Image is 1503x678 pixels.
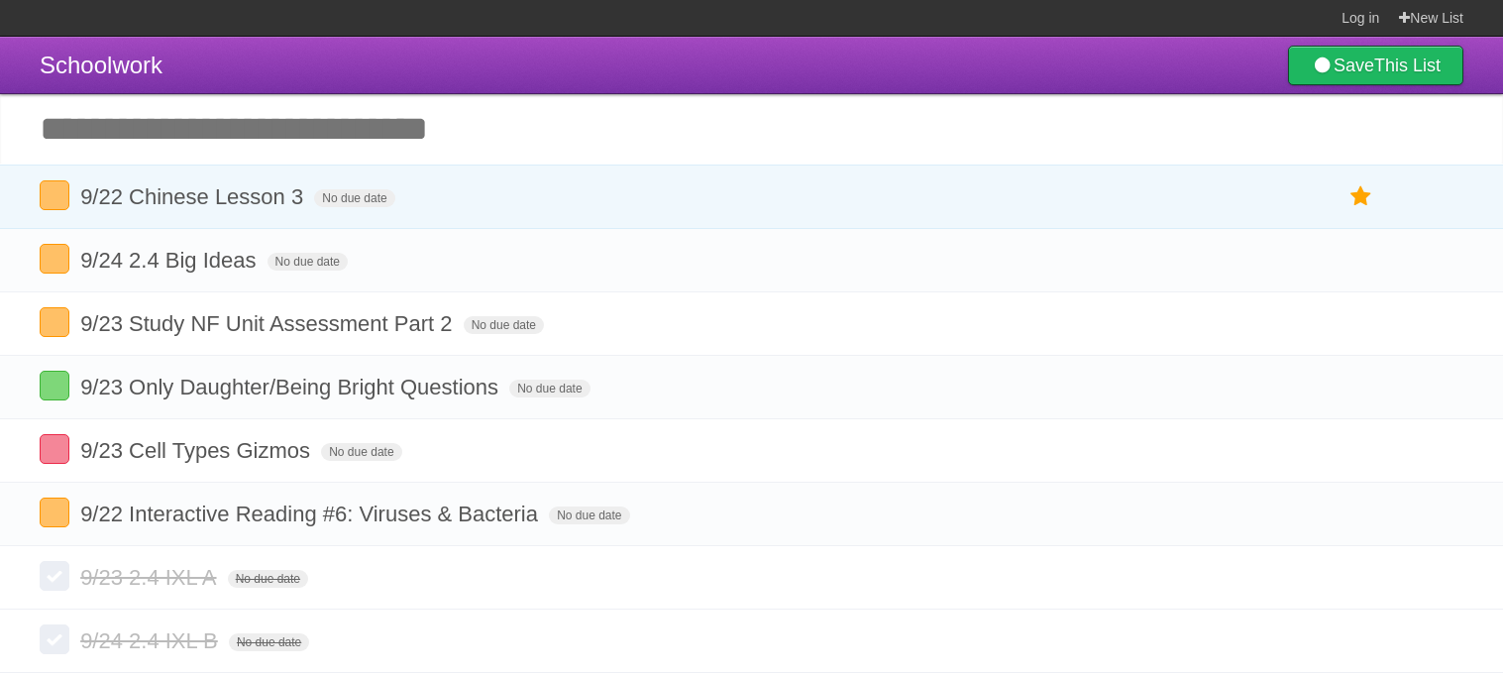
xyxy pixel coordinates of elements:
label: Done [40,561,69,591]
label: Done [40,244,69,274]
span: No due date [549,507,629,524]
label: Done [40,180,69,210]
a: SaveThis List [1288,46,1463,85]
label: Star task [1342,180,1380,213]
label: Done [40,498,69,527]
span: No due date [509,380,590,397]
label: Done [40,624,69,654]
label: Done [40,434,69,464]
span: 9/23 Cell Types Gizmos [80,438,315,463]
span: No due date [229,633,309,651]
b: This List [1374,56,1441,75]
span: No due date [314,189,394,207]
label: Done [40,307,69,337]
span: 9/23 Only Daughter/Being Bright Questions [80,375,503,399]
span: 9/23 2.4 IXL A [80,565,221,590]
span: No due date [321,443,401,461]
span: 9/22 Chinese Lesson 3 [80,184,308,209]
span: 9/22 Interactive Reading #6: Viruses & Bacteria [80,502,543,526]
label: Done [40,371,69,400]
span: 9/24 2.4 Big Ideas [80,248,261,273]
span: 9/23 Study NF Unit Assessment Part 2 [80,311,457,336]
span: No due date [268,253,348,271]
span: 9/24 2.4 IXL B [80,628,223,653]
span: No due date [228,570,308,588]
span: Schoolwork [40,52,162,78]
span: No due date [464,316,544,334]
